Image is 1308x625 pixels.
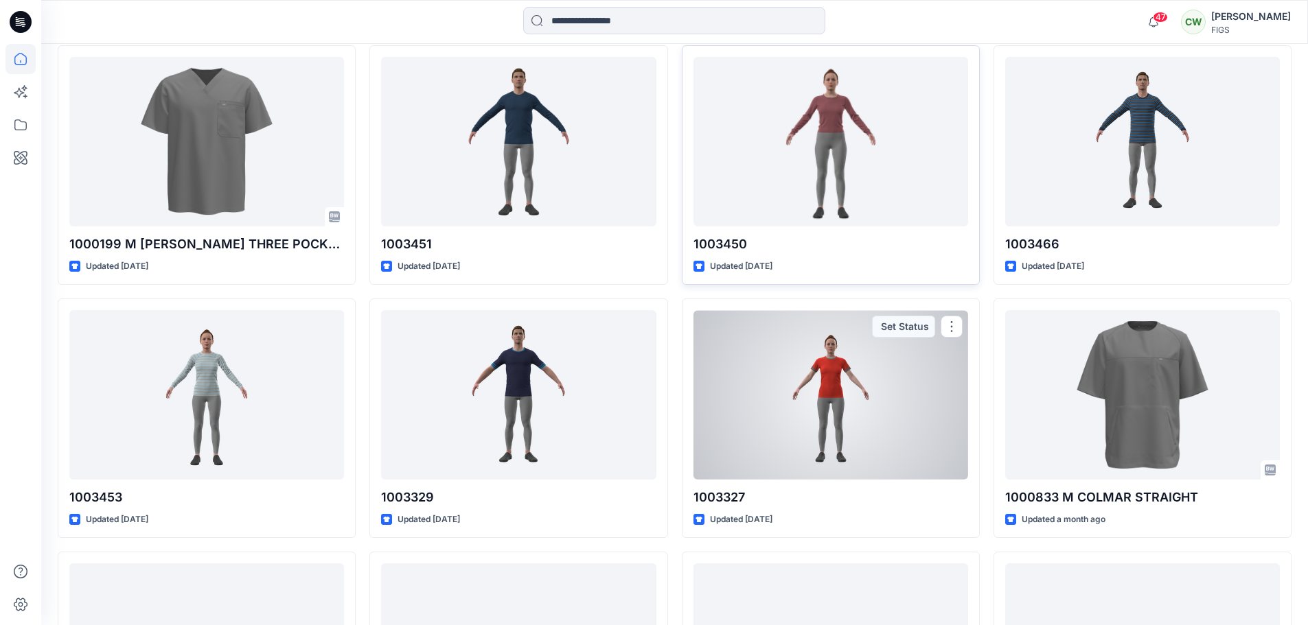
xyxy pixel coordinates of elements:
[1211,25,1291,35] div: FIGS
[1005,310,1280,480] a: 1000833 M COLMAR STRAIGHT
[1211,8,1291,25] div: [PERSON_NAME]
[1005,235,1280,254] p: 1003466
[1005,57,1280,226] a: 1003466
[86,512,148,527] p: Updated [DATE]
[69,235,344,254] p: 1000199 M [PERSON_NAME] THREE POCKET BASE
[710,259,772,274] p: Updated [DATE]
[69,488,344,507] p: 1003453
[1181,10,1206,34] div: CW
[398,512,460,527] p: Updated [DATE]
[693,235,968,254] p: 1003450
[1022,259,1084,274] p: Updated [DATE]
[693,488,968,507] p: 1003327
[86,259,148,274] p: Updated [DATE]
[693,310,968,480] a: 1003327
[381,235,656,254] p: 1003451
[381,488,656,507] p: 1003329
[693,57,968,226] a: 1003450
[710,512,772,527] p: Updated [DATE]
[69,310,344,480] a: 1003453
[381,57,656,226] a: 1003451
[398,259,460,274] p: Updated [DATE]
[1022,512,1105,527] p: Updated a month ago
[69,57,344,226] a: 1000199 M LEON THREE POCKET BASE
[381,310,656,480] a: 1003329
[1153,12,1168,23] span: 47
[1005,488,1280,507] p: 1000833 M COLMAR STRAIGHT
